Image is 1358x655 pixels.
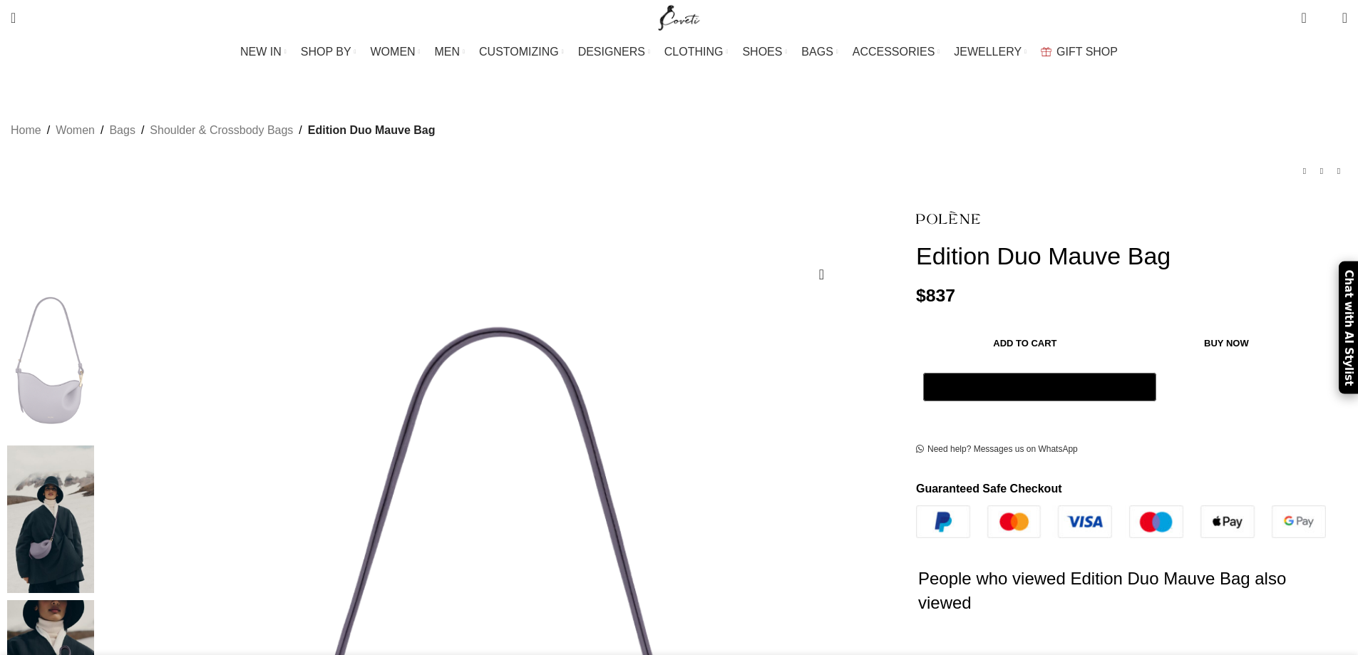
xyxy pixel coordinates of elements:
[479,45,559,58] span: CUSTOMIZING
[918,538,1328,643] h2: People who viewed Edition Duo Mauve Bag also viewed
[954,45,1022,58] span: JEWELLERY
[1041,47,1051,56] img: GiftBag
[920,409,1159,415] iframe: Secure express checkout frame
[371,38,421,66] a: WOMEN
[7,290,94,438] img: Polene
[578,38,650,66] a: DESIGNERS
[916,444,1078,455] a: Need help? Messages us on WhatsApp
[655,11,703,23] a: Site logo
[916,483,1062,495] strong: Guaranteed Safe Checkout
[1134,329,1319,359] button: Buy now
[4,4,23,32] a: Search
[150,121,293,140] a: Shoulder & Crossbody Bags
[801,45,833,58] span: BAGS
[109,121,135,140] a: Bags
[308,121,436,140] span: Edition Duo Mauve Bag
[301,45,351,58] span: SHOP BY
[916,505,1326,538] img: guaranteed-safe-checkout-bordered.j
[1294,4,1313,32] a: 0
[578,45,645,58] span: DESIGNERS
[1056,45,1118,58] span: GIFT SHOP
[1320,14,1331,25] span: 0
[916,286,926,305] span: $
[435,45,461,58] span: MEN
[916,242,1347,271] h1: Edition Duo Mauve Bag
[1302,7,1313,18] span: 0
[923,329,1127,359] button: Add to cart
[11,121,435,140] nav: Breadcrumb
[742,38,787,66] a: SHOES
[301,38,356,66] a: SHOP BY
[479,38,564,66] a: CUSTOMIZING
[923,373,1156,401] button: Pay with GPay
[916,201,980,234] img: Polene
[11,121,41,140] a: Home
[853,45,935,58] span: ACCESSORIES
[664,38,729,66] a: CLOTHING
[1317,4,1332,32] div: My Wishlist
[954,38,1027,66] a: JEWELLERY
[4,38,1354,66] div: Main navigation
[1296,163,1313,180] a: Previous product
[435,38,465,66] a: MEN
[1330,163,1347,180] a: Next product
[56,121,95,140] a: Women
[7,445,94,594] img: Polene bag
[371,45,416,58] span: WOMEN
[1041,38,1118,66] a: GIFT SHOP
[240,38,287,66] a: NEW IN
[240,45,282,58] span: NEW IN
[853,38,940,66] a: ACCESSORIES
[742,45,782,58] span: SHOES
[916,286,955,305] bdi: 837
[801,38,838,66] a: BAGS
[664,45,724,58] span: CLOTHING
